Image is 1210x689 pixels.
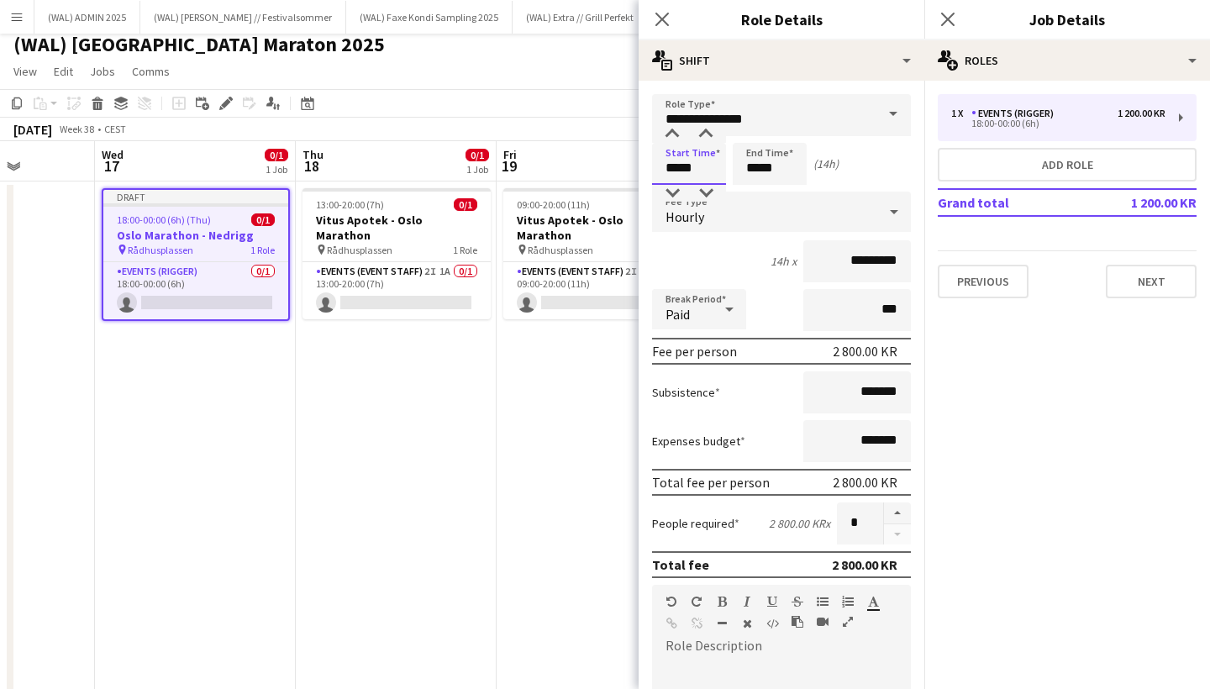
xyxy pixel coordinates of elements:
[140,1,346,34] button: (WAL) [PERSON_NAME] // Festivalsommer
[501,156,517,176] span: 19
[832,556,897,573] div: 2 800.00 KR
[13,32,385,57] h1: (WAL) [GEOGRAPHIC_DATA] Maraton 2025
[884,502,911,524] button: Increase
[99,156,124,176] span: 17
[652,343,737,360] div: Fee per person
[792,615,803,629] button: Paste as plain text
[132,64,170,79] span: Comms
[251,213,275,226] span: 0/1
[741,595,753,608] button: Italic
[652,434,745,449] label: Expenses budget
[924,8,1210,30] h3: Job Details
[665,208,704,225] span: Hourly
[771,254,797,269] div: 14h x
[951,119,1165,128] div: 18:00-00:00 (6h)
[265,149,288,161] span: 0/1
[503,213,692,243] h3: Vitus Apotek - Oslo Marathon
[466,149,489,161] span: 0/1
[833,343,897,360] div: 2 800.00 KR
[652,556,709,573] div: Total fee
[665,595,677,608] button: Undo
[652,516,739,531] label: People required
[867,595,879,608] button: Text Color
[83,60,122,82] a: Jobs
[47,60,80,82] a: Edit
[817,615,829,629] button: Insert video
[639,8,924,30] h3: Role Details
[454,198,477,211] span: 0/1
[302,147,324,162] span: Thu
[302,188,491,319] app-job-card: 13:00-20:00 (7h)0/1Vitus Apotek - Oslo Marathon Rådhusplassen1 RoleEvents (Event Staff)2I1A0/113:...
[716,617,728,630] button: Horizontal Line
[327,244,392,256] span: Rådhusplassen
[833,474,897,491] div: 2 800.00 KR
[266,163,287,176] div: 1 Job
[691,595,702,608] button: Redo
[128,244,193,256] span: Rådhusplassen
[1091,189,1197,216] td: 1 200.00 KR
[55,123,97,135] span: Week 38
[503,147,517,162] span: Fri
[103,228,288,243] h3: Oslo Marathon - Nedrigg
[971,108,1060,119] div: Events (Rigger)
[1118,108,1165,119] div: 1 200.00 KR
[924,40,1210,81] div: Roles
[54,64,73,79] span: Edit
[103,262,288,319] app-card-role: Events (Rigger)0/118:00-00:00 (6h)
[302,213,491,243] h3: Vitus Apotek - Oslo Marathon
[103,190,288,203] div: Draft
[652,474,770,491] div: Total fee per person
[769,516,830,531] div: 2 800.00 KR x
[938,148,1197,181] button: Add role
[117,213,211,226] span: 18:00-00:00 (6h) (Thu)
[766,595,778,608] button: Underline
[346,1,513,34] button: (WAL) Faxe Kondi Sampling 2025
[466,163,488,176] div: 1 Job
[302,262,491,319] app-card-role: Events (Event Staff)2I1A0/113:00-20:00 (7h)
[813,156,839,171] div: (14h)
[125,60,176,82] a: Comms
[517,198,590,211] span: 09:00-20:00 (11h)
[528,244,593,256] span: Rådhusplassen
[34,1,140,34] button: (WAL) ADMIN 2025
[716,595,728,608] button: Bold
[1106,265,1197,298] button: Next
[639,40,924,81] div: Shift
[817,595,829,608] button: Unordered List
[652,385,720,400] label: Subsistence
[665,306,690,323] span: Paid
[938,265,1028,298] button: Previous
[513,1,648,34] button: (WAL) Extra // Grill Perfekt
[104,123,126,135] div: CEST
[503,188,692,319] app-job-card: 09:00-20:00 (11h)0/1Vitus Apotek - Oslo Marathon Rådhusplassen1 RoleEvents (Event Staff)2I3A0/109...
[316,198,384,211] span: 13:00-20:00 (7h)
[102,188,290,321] app-job-card: Draft18:00-00:00 (6h) (Thu)0/1Oslo Marathon - Nedrigg Rådhusplassen1 RoleEvents (Rigger)0/118:00-...
[13,121,52,138] div: [DATE]
[938,189,1091,216] td: Grand total
[102,147,124,162] span: Wed
[503,262,692,319] app-card-role: Events (Event Staff)2I3A0/109:00-20:00 (11h)
[90,64,115,79] span: Jobs
[453,244,477,256] span: 1 Role
[766,617,778,630] button: HTML Code
[250,244,275,256] span: 1 Role
[741,617,753,630] button: Clear Formatting
[951,108,971,119] div: 1 x
[842,615,854,629] button: Fullscreen
[13,64,37,79] span: View
[842,595,854,608] button: Ordered List
[300,156,324,176] span: 18
[7,60,44,82] a: View
[792,595,803,608] button: Strikethrough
